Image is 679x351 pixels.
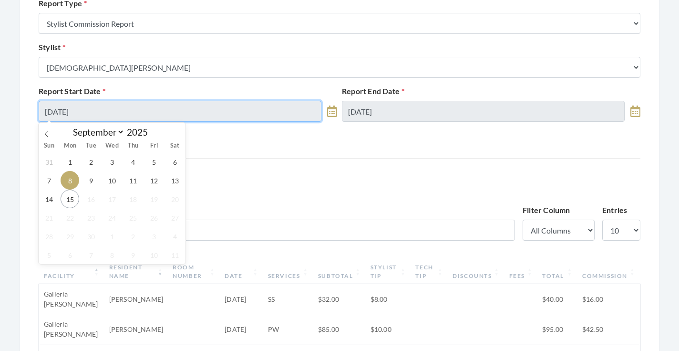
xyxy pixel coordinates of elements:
[39,284,104,314] td: Galleria [PERSON_NAME]
[39,85,106,97] label: Report Start Date
[144,190,163,208] span: September 19, 2025
[144,208,163,227] span: September 26, 2025
[537,259,577,284] th: Total: activate to sort column ascending
[102,143,123,149] span: Wed
[220,259,263,284] th: Date: activate to sort column ascending
[68,126,124,138] select: Month
[123,143,144,149] span: Thu
[61,245,79,264] span: October 6, 2025
[165,171,184,190] span: September 13, 2025
[40,245,58,264] span: October 5, 2025
[327,101,337,122] a: toggle
[366,259,411,284] th: Stylist Tip: activate to sort column ascending
[103,152,121,171] span: September 3, 2025
[103,227,121,245] span: October 1, 2025
[220,284,263,314] td: [DATE]
[40,227,58,245] span: September 28, 2025
[123,245,142,264] span: October 9, 2025
[123,152,142,171] span: September 4, 2025
[39,143,60,149] span: Sun
[577,314,640,344] td: $42.50
[103,171,121,190] span: September 10, 2025
[103,208,121,227] span: September 24, 2025
[220,314,263,344] td: [DATE]
[61,190,79,208] span: September 15, 2025
[60,143,81,149] span: Mon
[263,259,313,284] th: Services: activate to sort column ascending
[630,101,640,122] a: toggle
[263,284,313,314] td: SS
[104,314,168,344] td: [PERSON_NAME]
[144,152,163,171] span: September 5, 2025
[82,152,100,171] span: September 2, 2025
[448,259,504,284] th: Discounts: activate to sort column ascending
[144,143,165,149] span: Fri
[40,171,58,190] span: September 7, 2025
[165,245,184,264] span: October 11, 2025
[103,245,121,264] span: October 8, 2025
[602,204,627,216] label: Entries
[40,190,58,208] span: September 14, 2025
[39,184,640,193] span: Stylist: [PERSON_NAME]
[124,127,156,138] input: Year
[104,284,168,314] td: [PERSON_NAME]
[144,245,163,264] span: October 10, 2025
[82,190,100,208] span: September 16, 2025
[123,227,142,245] span: October 2, 2025
[39,314,104,344] td: Galleria [PERSON_NAME]
[61,152,79,171] span: September 1, 2025
[82,208,100,227] span: September 23, 2025
[39,170,640,193] h3: Stylist Commission Report
[81,143,102,149] span: Tue
[123,171,142,190] span: September 11, 2025
[313,284,366,314] td: $32.00
[168,259,220,284] th: Room Number: activate to sort column ascending
[103,190,121,208] span: September 17, 2025
[523,204,570,216] label: Filter Column
[504,259,537,284] th: Fees: activate to sort column ascending
[165,227,184,245] span: October 4, 2025
[165,152,184,171] span: September 6, 2025
[165,208,184,227] span: September 27, 2025
[144,227,163,245] span: October 3, 2025
[39,42,66,53] label: Stylist
[39,101,321,122] input: Select Date
[123,208,142,227] span: September 25, 2025
[40,152,58,171] span: August 31, 2025
[263,314,313,344] td: PW
[537,314,577,344] td: $95.00
[82,245,100,264] span: October 7, 2025
[577,284,640,314] td: $16.00
[165,143,185,149] span: Sat
[82,227,100,245] span: September 30, 2025
[165,190,184,208] span: September 20, 2025
[313,259,366,284] th: Subtotal: activate to sort column ascending
[144,171,163,190] span: September 12, 2025
[537,284,577,314] td: $40.00
[577,259,640,284] th: Commission: activate to sort column ascending
[123,190,142,208] span: September 18, 2025
[61,171,79,190] span: September 8, 2025
[411,259,448,284] th: Tech Tip: activate to sort column ascending
[366,284,411,314] td: $8.00
[313,314,366,344] td: $85.00
[342,101,625,122] input: Select Date
[82,171,100,190] span: September 9, 2025
[61,208,79,227] span: September 22, 2025
[40,208,58,227] span: September 21, 2025
[39,259,104,284] th: Facility: activate to sort column descending
[342,85,404,97] label: Report End Date
[104,259,168,284] th: Resident Name: activate to sort column ascending
[366,314,411,344] td: $10.00
[39,220,515,241] input: Filter...
[61,227,79,245] span: September 29, 2025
